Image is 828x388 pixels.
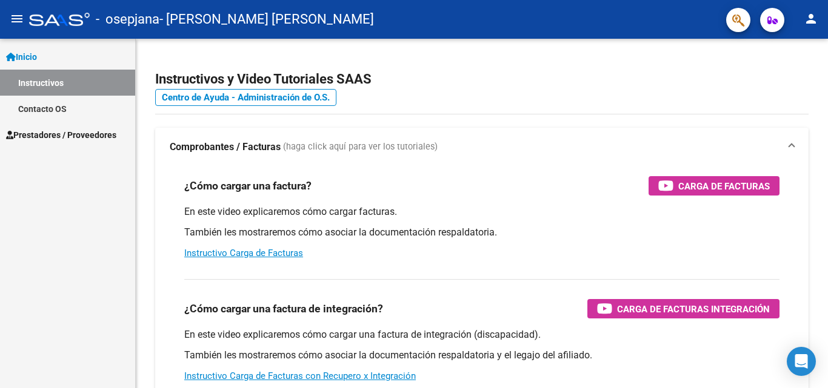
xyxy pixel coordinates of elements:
[170,140,281,154] strong: Comprobantes / Facturas
[155,128,809,166] mat-expansion-panel-header: Comprobantes / Facturas (haga click aquí para ver los tutoriales)
[787,347,816,376] div: Open Intercom Messenger
[184,248,303,258] a: Instructivo Carga de Facturas
[617,301,770,317] span: Carga de Facturas Integración
[155,89,336,106] a: Centro de Ayuda - Administración de O.S.
[96,6,159,33] span: - osepjana
[184,349,780,362] p: También les mostraremos cómo asociar la documentación respaldatoria y el legajo del afiliado.
[184,300,383,317] h3: ¿Cómo cargar una factura de integración?
[649,176,780,196] button: Carga de Facturas
[184,226,780,239] p: También les mostraremos cómo asociar la documentación respaldatoria.
[804,12,818,26] mat-icon: person
[155,68,809,91] h2: Instructivos y Video Tutoriales SAAS
[184,205,780,219] p: En este video explicaremos cómo cargar facturas.
[587,299,780,318] button: Carga de Facturas Integración
[184,370,416,381] a: Instructivo Carga de Facturas con Recupero x Integración
[283,140,438,154] span: (haga click aquí para ver los tutoriales)
[184,177,312,194] h3: ¿Cómo cargar una factura?
[6,50,37,64] span: Inicio
[184,328,780,341] p: En este video explicaremos cómo cargar una factura de integración (discapacidad).
[678,179,770,194] span: Carga de Facturas
[6,128,116,142] span: Prestadores / Proveedores
[159,6,374,33] span: - [PERSON_NAME] [PERSON_NAME]
[10,12,24,26] mat-icon: menu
